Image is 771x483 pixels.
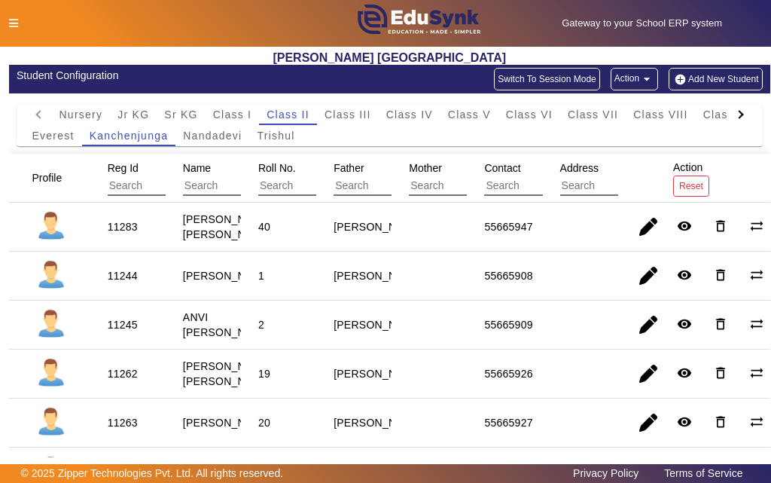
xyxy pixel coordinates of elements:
span: Sr KG [164,109,197,120]
mat-icon: delete_outline [713,316,728,332]
span: Everest [32,130,75,141]
div: [PERSON_NAME] [334,268,422,283]
button: Reset [673,176,709,196]
div: 11262 [108,366,138,381]
mat-icon: sync_alt [749,267,764,283]
mat-icon: remove_red_eye [677,219,692,234]
span: Class IX [703,109,750,120]
div: Father [328,154,487,201]
span: Class IV [386,109,433,120]
span: Nandadevi [183,130,242,141]
a: Terms of Service [657,463,750,483]
span: Class V [448,109,491,120]
div: 55665909 [484,317,532,332]
div: [PERSON_NAME] [334,415,422,430]
mat-icon: delete_outline [713,414,728,430]
div: Contact [479,154,638,201]
div: [PERSON_NAME] [334,366,422,381]
span: Kanchenjunga [90,130,169,141]
div: Action [668,154,715,201]
img: add-new-student.png [672,73,688,86]
div: Student Configuration [17,68,382,84]
span: Class VIII [633,109,687,120]
span: Address [560,162,599,174]
span: Class II [267,109,309,120]
input: Search [258,176,393,196]
input: Search [183,176,318,196]
div: Mother [404,154,562,201]
input: Search [560,176,695,196]
div: Profile [27,164,81,191]
div: 11245 [108,317,138,332]
img: profile.png [32,306,70,344]
button: Action [611,68,658,90]
mat-icon: arrow_drop_down [639,72,654,87]
div: [PERSON_NAME] [334,219,422,234]
p: © 2025 Zipper Technologies Pvt. Ltd. All rights reserved. [21,466,284,481]
span: Roll No. [258,162,296,174]
div: 19 [258,366,270,381]
img: profile.png [32,355,70,393]
input: Search [334,176,468,196]
button: Switch To Session Mode [494,68,600,90]
mat-icon: remove_red_eye [677,267,692,283]
div: [PERSON_NAME] [334,317,422,332]
span: Class III [325,109,371,120]
mat-icon: sync_alt [749,414,764,430]
mat-icon: remove_red_eye [677,365,692,381]
div: 20 [258,415,270,430]
div: Reg Id [102,154,261,201]
img: profile.png [32,257,70,295]
div: Roll No. [253,154,412,201]
div: 11244 [108,268,138,283]
img: profile.png [32,208,70,246]
mat-icon: delete_outline [713,365,728,381]
span: Class I [213,109,252,120]
div: Address [555,154,714,201]
div: 11283 [108,219,138,234]
span: Father [334,162,364,174]
img: profile.png [32,404,70,442]
div: 40 [258,219,270,234]
mat-icon: remove_red_eye [677,316,692,332]
h2: [PERSON_NAME] [GEOGRAPHIC_DATA] [9,50,771,65]
mat-icon: delete_outline [713,267,728,283]
div: 2 [258,317,264,332]
span: Profile [32,172,62,184]
h5: Gateway to your School ERP system [522,17,763,29]
div: 55665908 [484,268,532,283]
mat-icon: sync_alt [749,365,764,381]
staff-with-status: ANVI [PERSON_NAME] [183,311,272,338]
span: Contact [484,162,520,174]
a: Privacy Policy [565,463,646,483]
span: Jr KG [117,109,149,120]
input: Search [409,176,544,196]
input: Search [484,176,619,196]
mat-icon: remove_red_eye [677,414,692,430]
staff-with-status: [PERSON_NAME] [183,417,272,429]
span: Mother [409,162,442,174]
span: Class VII [568,109,618,120]
span: Trishul [257,130,294,141]
div: 55665927 [484,415,532,430]
span: Nursery [59,109,103,120]
div: 11263 [108,415,138,430]
staff-with-status: [PERSON_NAME] [PERSON_NAME] [183,360,272,387]
div: 55665947 [484,219,532,234]
button: Add New Student [669,68,762,90]
span: Name [183,162,211,174]
span: Reg Id [108,162,139,174]
mat-icon: sync_alt [749,219,764,234]
div: Name [178,154,337,201]
input: Search [108,176,242,196]
div: 55665926 [484,366,532,381]
mat-icon: delete_outline [713,219,728,234]
div: 1 [258,268,264,283]
staff-with-status: [PERSON_NAME] [PERSON_NAME] [183,213,272,240]
staff-with-status: [PERSON_NAME] [183,270,272,282]
mat-icon: sync_alt [749,316,764,332]
span: Class VI [506,109,553,120]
